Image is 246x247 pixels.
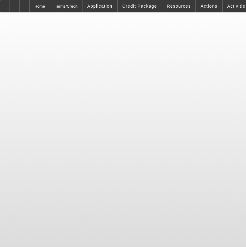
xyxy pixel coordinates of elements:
span: Application [87,4,112,9]
button: Application [83,0,117,12]
span: Credit Package [122,4,157,9]
button: Resources [162,0,195,12]
button: Credit Package [118,0,162,12]
span: Actions [201,4,217,9]
span: Resources [167,4,191,9]
button: Actions [196,0,222,12]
